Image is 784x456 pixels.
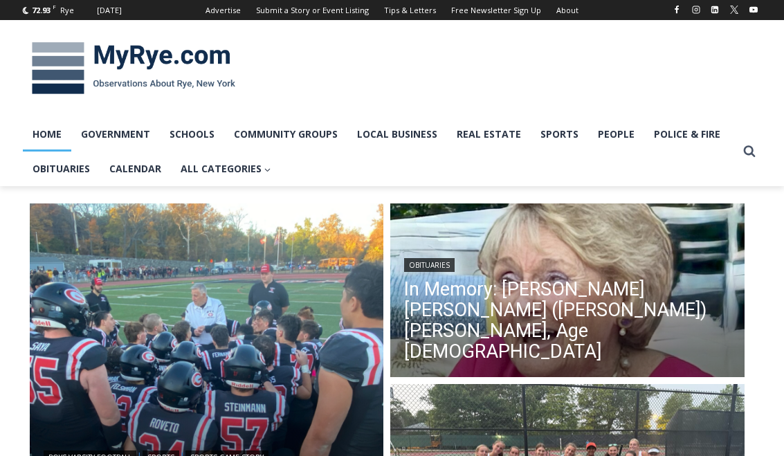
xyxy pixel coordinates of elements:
a: X [726,1,742,18]
a: Police & Fire [644,117,730,152]
a: In Memory: [PERSON_NAME] [PERSON_NAME] ([PERSON_NAME]) [PERSON_NAME], Age [DEMOGRAPHIC_DATA] [404,279,731,362]
a: Home [23,117,71,152]
button: View Search Form [737,139,762,164]
a: Read More In Memory: Maureen Catherine (Devlin) Koecheler, Age 83 [390,203,745,381]
a: Sports [531,117,588,152]
a: YouTube [745,1,762,18]
span: All Categories [181,161,271,176]
a: Instagram [688,1,704,18]
img: MyRye.com [23,33,244,104]
a: Calendar [100,152,171,186]
a: Obituaries [23,152,100,186]
a: Schools [160,117,224,152]
div: [DATE] [97,4,122,17]
div: Rye [60,4,74,17]
a: Obituaries [404,258,455,272]
a: Facebook [668,1,685,18]
a: People [588,117,644,152]
a: Community Groups [224,117,347,152]
a: Real Estate [447,117,531,152]
a: Linkedin [706,1,723,18]
nav: Primary Navigation [23,117,737,187]
a: All Categories [171,152,281,186]
img: Obituary - Maureen Catherine Devlin Koecheler [390,203,745,381]
a: Government [71,117,160,152]
span: 72.93 [32,5,51,15]
span: F [53,3,56,10]
a: Local Business [347,117,447,152]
